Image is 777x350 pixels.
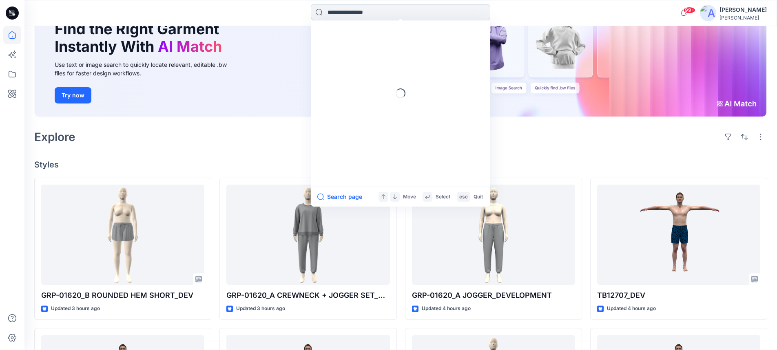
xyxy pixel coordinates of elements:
button: Try now [55,87,91,103]
h1: Find the Right Garment Instantly With [55,20,226,55]
p: Updated 3 hours ago [51,304,100,313]
img: avatar [700,5,716,21]
p: GRP-01620_B ROUNDED HEM SHORT_DEV [41,290,204,301]
p: Quit [474,193,483,201]
p: Select [436,193,450,201]
h2: Explore [34,130,75,143]
p: GRP-01620_A CREWNECK + JOGGER SET_DEVELOPMENT [226,290,390,301]
a: GRP-01620_B ROUNDED HEM SHORT_DEV [41,185,204,285]
p: Move [403,193,416,201]
button: Search page [317,192,362,202]
p: Updated 4 hours ago [422,304,471,313]
p: TB12707_DEV [597,290,760,301]
a: GRP-01620_A JOGGER_DEVELOPMENT [412,185,575,285]
div: [PERSON_NAME] [719,5,767,15]
div: [PERSON_NAME] [719,15,767,21]
span: 99+ [683,7,695,13]
p: Updated 3 hours ago [236,304,285,313]
p: esc [459,193,468,201]
p: Updated 4 hours ago [607,304,656,313]
h4: Styles [34,160,767,169]
p: GRP-01620_A JOGGER_DEVELOPMENT [412,290,575,301]
span: AI Match [158,37,222,55]
a: TB12707_DEV [597,185,760,285]
a: GRP-01620_A CREWNECK + JOGGER SET_DEVELOPMENT [226,185,390,285]
div: Use text or image search to quickly locate relevant, editable .bw files for faster design workflows. [55,60,238,77]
